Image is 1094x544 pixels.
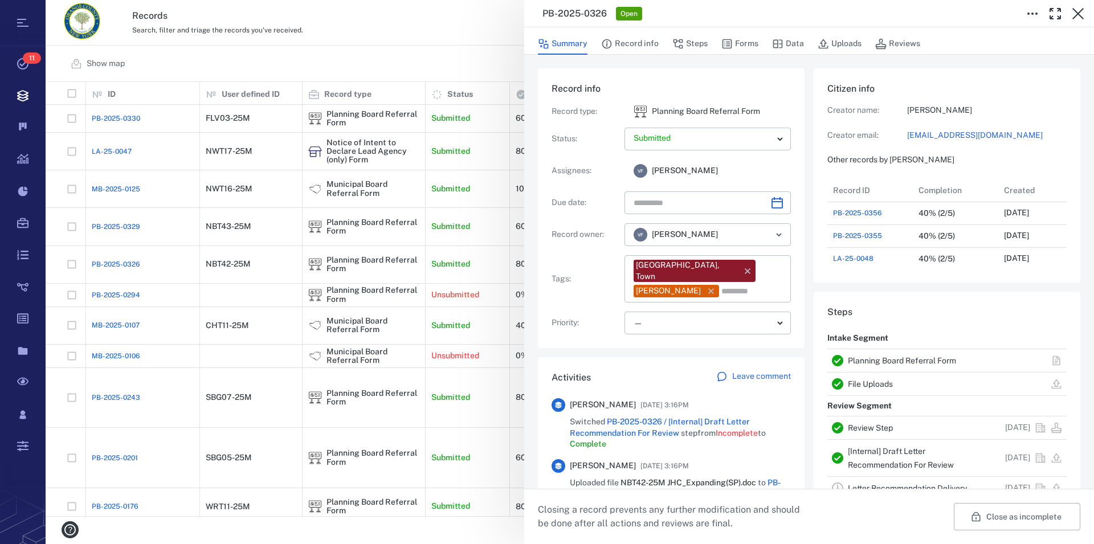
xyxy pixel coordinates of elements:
p: [DATE] [1004,253,1029,264]
div: 40% (2/5) [919,255,955,263]
div: V F [634,228,647,242]
h3: PB-2025-0326 [542,7,607,21]
p: Due date : [552,197,620,208]
button: Toggle Fullscreen [1044,2,1067,25]
button: Open [771,227,787,243]
span: Incomplete [716,428,758,437]
div: Created [1004,174,1035,206]
a: [EMAIL_ADDRESS][DOMAIN_NAME] [907,130,1067,141]
button: Forms [721,33,758,55]
div: StepsIntake SegmentPlanning Board Referral FormFile UploadsReview SegmentReview Step[DATE][Intern... [814,292,1080,523]
div: [GEOGRAPHIC_DATA], Town [636,260,737,282]
p: Assignees : [552,165,620,177]
a: Leave comment [716,371,791,385]
span: [DATE] 3:16PM [640,398,689,412]
div: Record ID [827,179,913,202]
a: Letter Recommendation Delivery [848,484,967,493]
button: Uploads [818,33,862,55]
a: PB-2025-0356 [833,208,882,218]
button: Summary [538,33,587,55]
p: [DATE] [1004,207,1029,219]
div: 40% (2/5) [919,232,955,240]
div: — [634,317,773,330]
span: 11 [23,52,41,64]
a: File Uploads [848,379,893,388]
p: Creator email: [827,130,907,141]
p: Status : [552,133,620,145]
div: Citizen infoCreator name:[PERSON_NAME]Creator email:[EMAIL_ADDRESS][DOMAIN_NAME]Other records by ... [814,68,1080,292]
div: Planning Board Referral Form [634,105,647,118]
p: Intake Segment [827,328,888,349]
p: Planning Board Referral Form [652,106,760,117]
button: Toggle to Edit Boxes [1021,2,1044,25]
div: [PERSON_NAME] [636,285,701,297]
p: Creator name: [827,105,907,116]
p: Leave comment [732,371,791,382]
p: [DATE] [1005,482,1030,494]
p: Priority : [552,317,620,329]
p: [DATE] [1005,452,1030,464]
p: Other records by [PERSON_NAME] [827,154,1067,166]
span: Open [618,9,640,19]
button: Close [1067,2,1089,25]
a: PB-2025-0355 [833,231,882,241]
a: PB-2025-0326 / [Internal] Draft Letter Recommendation For Review [570,417,750,437]
span: NBT42-25M JHC_Expanding(SP).doc [621,478,758,487]
button: Choose date [766,191,789,214]
button: Steps [672,33,708,55]
p: [PERSON_NAME] [907,105,1067,116]
a: LA-25-0048 [833,253,873,264]
span: Complete [570,439,606,448]
p: Record owner : [552,229,620,240]
button: Data [772,33,804,55]
span: [DATE] 3:16PM [640,459,689,473]
p: Closing a record prevents any further modification and should be done after all actions and revie... [538,503,809,530]
span: [PERSON_NAME] [570,399,636,411]
h6: Record info [552,82,791,96]
p: Submitted [634,133,773,144]
p: Tags : [552,273,620,285]
span: [PERSON_NAME] [652,229,718,240]
div: Created [998,179,1084,202]
div: Record infoRecord type:icon Planning Board Referral FormPlanning Board Referral FormStatus:Assign... [538,68,805,357]
img: icon Planning Board Referral Form [634,105,647,118]
div: Record ID [833,174,870,206]
span: [PERSON_NAME] [652,165,718,177]
span: [PERSON_NAME] [570,460,636,472]
div: 40% (2/5) [919,209,955,218]
div: Completion [913,179,998,202]
button: Close as incomplete [954,503,1080,530]
a: [Internal] Draft Letter Recommendation For Review [848,447,954,469]
p: [DATE] [1005,422,1030,433]
h6: Steps [827,305,1067,319]
div: Completion [919,174,962,206]
span: Uploaded file to step [570,477,791,511]
a: Planning Board Referral Form [848,356,956,365]
button: Record info [601,33,659,55]
a: Review Step [848,423,893,432]
button: Reviews [875,33,920,55]
p: [DATE] [1004,230,1029,242]
h6: Activities [552,371,591,385]
div: V F [634,164,647,178]
span: Switched step from to [570,416,791,450]
p: Review Segment [827,396,892,416]
h6: Citizen info [827,82,1067,96]
p: Record type : [552,106,620,117]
